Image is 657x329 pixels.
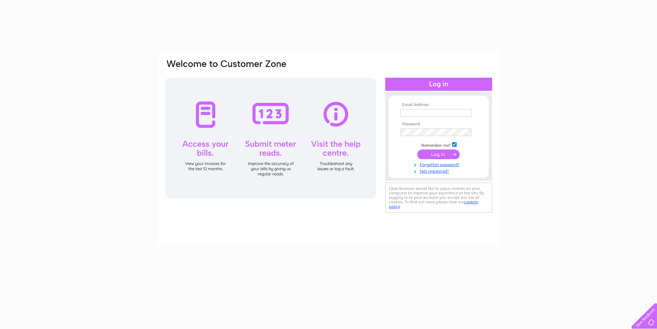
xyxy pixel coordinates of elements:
[385,183,492,213] div: Clear Business would like to place cookies on your computer to improve your experience of the sit...
[417,149,460,159] input: Submit
[399,122,479,127] th: Password:
[400,161,479,167] a: Forgotten password?
[400,167,479,174] a: Not registered?
[399,103,479,107] th: Email Address:
[389,200,478,209] a: cookies policy
[399,141,479,148] td: Remember me?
